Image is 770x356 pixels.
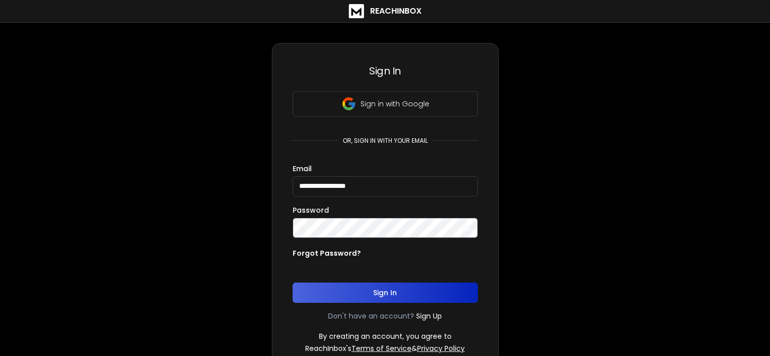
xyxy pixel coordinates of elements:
[293,91,478,116] button: Sign in with Google
[351,343,412,353] a: Terms of Service
[293,283,478,303] button: Sign In
[293,207,329,214] label: Password
[293,248,361,258] p: Forgot Password?
[360,99,429,109] p: Sign in with Google
[319,331,452,341] p: By creating an account, you agree to
[293,64,478,78] h3: Sign In
[328,311,414,321] p: Don't have an account?
[416,311,442,321] a: Sign Up
[349,4,364,18] img: logo
[370,5,422,17] h1: ReachInbox
[339,137,432,145] p: or, sign in with your email
[305,343,465,353] p: ReachInbox's &
[349,4,422,18] a: ReachInbox
[417,343,465,353] a: Privacy Policy
[293,165,312,172] label: Email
